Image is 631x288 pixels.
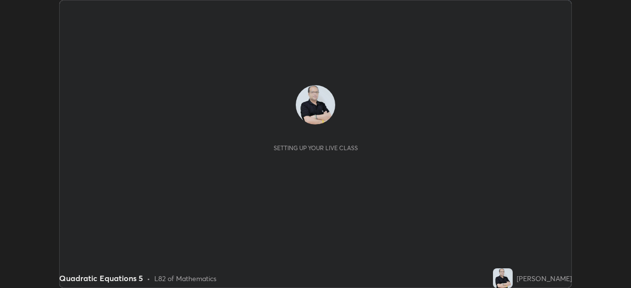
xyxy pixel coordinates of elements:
[493,268,513,288] img: 705bd664af5c4e4c87a5791b66c98ef6.jpg
[517,273,572,284] div: [PERSON_NAME]
[296,85,335,125] img: 705bd664af5c4e4c87a5791b66c98ef6.jpg
[59,272,143,284] div: Quadratic Equations 5
[154,273,216,284] div: L82 of Mathematics
[147,273,150,284] div: •
[274,144,358,152] div: Setting up your live class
